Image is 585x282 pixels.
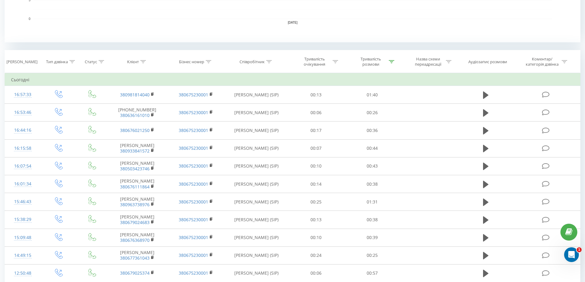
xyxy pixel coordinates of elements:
td: [PERSON_NAME] (SIP) [225,229,288,246]
td: 00:13 [288,86,344,104]
text: [DATE] [288,21,298,24]
span: 1 [577,247,582,252]
td: 00:38 [344,175,400,193]
td: 00:10 [288,157,344,175]
td: 00:13 [288,211,344,229]
td: 00:07 [288,139,344,157]
td: [PERSON_NAME] (SIP) [225,139,288,157]
div: 16:15:58 [11,142,35,154]
a: 380636161010 [120,112,150,118]
a: 380676368970 [120,237,150,243]
td: [PERSON_NAME] (SIP) [225,264,288,282]
a: 380675230001 [179,234,208,240]
div: 16:44:16 [11,124,35,136]
td: [PERSON_NAME] (SIP) [225,122,288,139]
div: 12:50:48 [11,267,35,279]
div: Тип дзвінка [46,59,68,64]
div: 16:53:46 [11,106,35,118]
td: [PERSON_NAME] (SIP) [225,175,288,193]
td: 00:39 [344,229,400,246]
td: [PERSON_NAME] (SIP) [225,104,288,122]
a: 380675230001 [179,270,208,276]
a: 380675230001 [179,252,208,258]
div: Клієнт [127,59,139,64]
div: Тривалість очікування [298,56,331,67]
td: [PHONE_NUMBER] [108,104,166,122]
div: Тривалість розмови [354,56,387,67]
td: [PERSON_NAME] [108,246,166,264]
td: [PERSON_NAME] (SIP) [225,157,288,175]
td: [PERSON_NAME] [108,193,166,211]
a: 380675230001 [179,110,208,115]
a: 380675230001 [179,163,208,169]
td: [PERSON_NAME] [108,139,166,157]
td: Сьогодні [5,74,580,86]
div: Співробітник [240,59,265,64]
td: [PERSON_NAME] (SIP) [225,211,288,229]
td: 00:44 [344,139,400,157]
text: 0 [29,17,30,21]
td: [PERSON_NAME] (SIP) [225,193,288,211]
a: 380981814040 [120,92,150,98]
td: 01:31 [344,193,400,211]
iframe: Intercom live chat [564,247,579,262]
td: [PERSON_NAME] (SIP) [225,86,288,104]
a: 380503423746 [120,166,150,172]
div: 15:38:29 [11,214,35,226]
div: Статус [85,59,97,64]
td: [PERSON_NAME] [108,157,166,175]
td: 00:17 [288,122,344,139]
a: 380675230001 [179,145,208,151]
td: 00:24 [288,246,344,264]
div: Аудіозапис розмови [468,59,507,64]
a: 380675230001 [179,199,208,205]
a: 380675230001 [179,127,208,133]
div: Бізнес номер [179,59,204,64]
td: 00:25 [288,193,344,211]
td: 01:40 [344,86,400,104]
a: 380677361043 [120,255,150,261]
a: 380675230001 [179,181,208,187]
a: 380963738976 [120,202,150,207]
td: 00:57 [344,264,400,282]
td: 00:26 [344,104,400,122]
td: 00:10 [288,229,344,246]
div: 15:09:48 [11,232,35,244]
a: 380676111864 [120,184,150,190]
div: [PERSON_NAME] [6,59,37,64]
a: 380933841572 [120,148,150,154]
div: Коментар/категорія дзвінка [524,56,560,67]
div: 14:49:15 [11,249,35,261]
div: 15:46:43 [11,196,35,208]
td: 00:06 [288,264,344,282]
div: 16:07:54 [11,160,35,172]
div: 16:01:34 [11,178,35,190]
td: 00:43 [344,157,400,175]
a: 380679024683 [120,219,150,225]
a: 380676021250 [120,127,150,133]
td: [PERSON_NAME] [108,211,166,229]
td: 00:14 [288,175,344,193]
div: Назва схеми переадресації [411,56,444,67]
td: [PERSON_NAME] [108,229,166,246]
a: 380675230001 [179,92,208,98]
td: [PERSON_NAME] [108,175,166,193]
div: 16:57:33 [11,89,35,101]
a: 380679025374 [120,270,150,276]
td: 00:06 [288,104,344,122]
td: [PERSON_NAME] (SIP) [225,246,288,264]
td: 00:36 [344,122,400,139]
td: 00:38 [344,211,400,229]
a: 380675230001 [179,217,208,222]
td: 00:25 [344,246,400,264]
